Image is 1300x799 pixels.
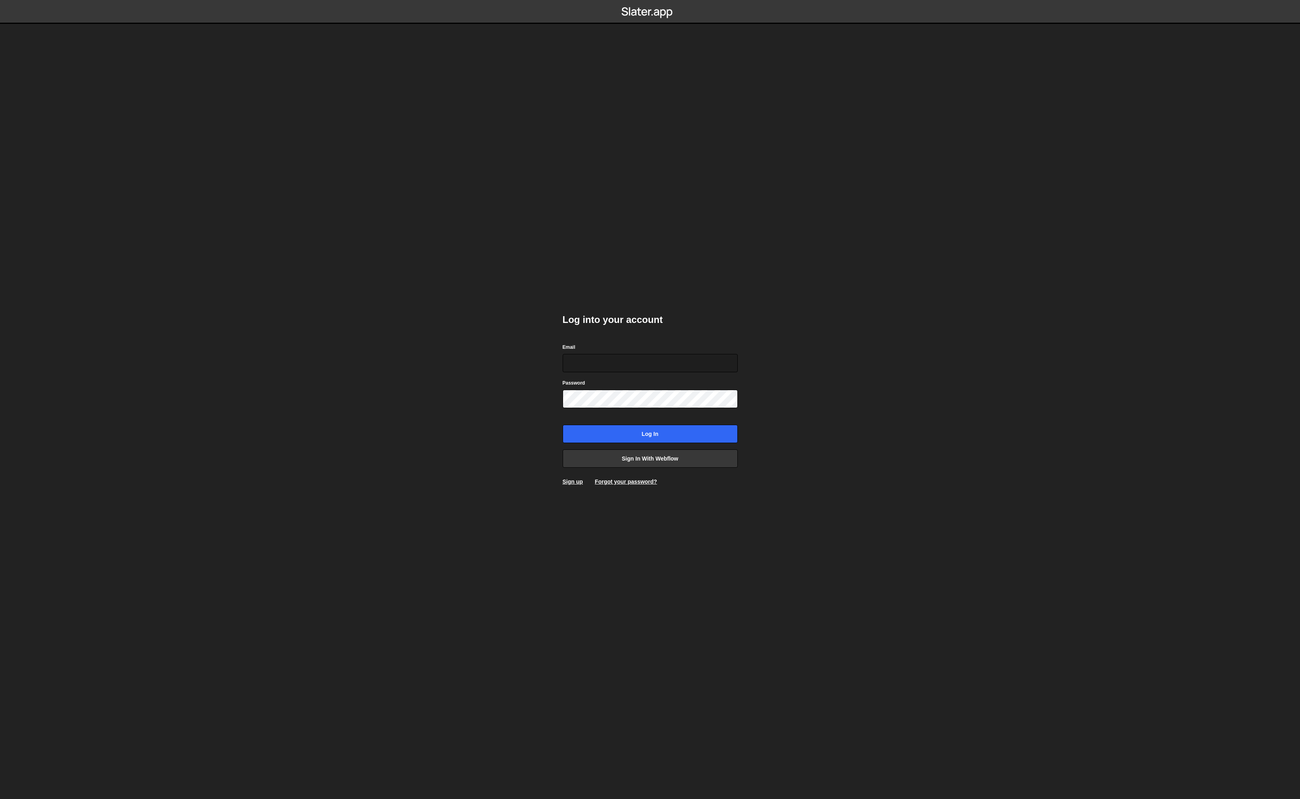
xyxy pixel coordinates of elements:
label: Password [563,379,585,387]
input: Log in [563,425,738,443]
a: Forgot your password? [595,478,657,485]
a: Sign up [563,478,583,485]
a: Sign in with Webflow [563,449,738,468]
label: Email [563,343,575,351]
h2: Log into your account [563,313,738,326]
